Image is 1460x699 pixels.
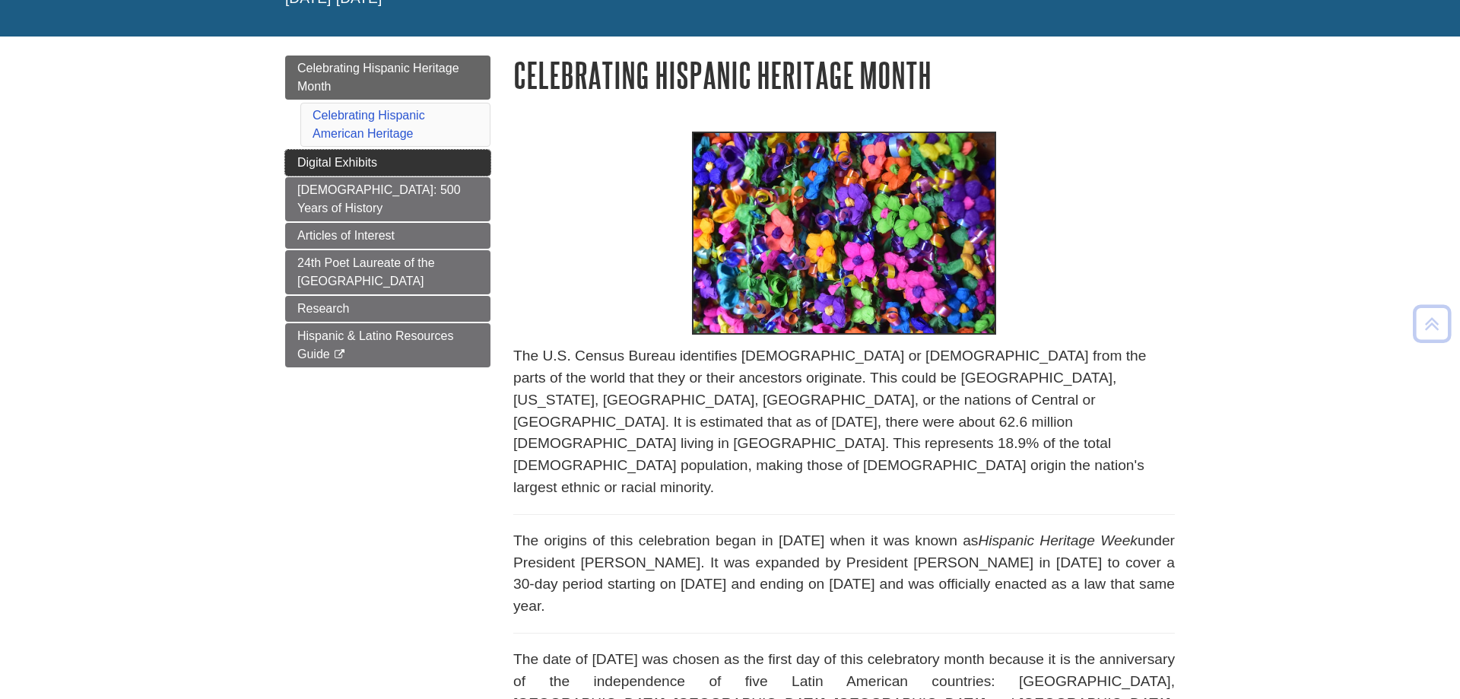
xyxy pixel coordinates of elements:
[297,183,461,214] span: [DEMOGRAPHIC_DATA]: 500 Years of History
[297,229,395,242] span: Articles of Interest
[297,302,349,315] span: Research
[285,250,490,294] a: 24th Poet Laureate of the [GEOGRAPHIC_DATA]
[513,530,1175,618] p: The origins of this celebration began in [DATE] when it was known as under President [PERSON_NAME...
[692,132,996,335] img: yellow blue red flower petals
[297,256,435,288] span: 24th Poet Laureate of the [GEOGRAPHIC_DATA]
[297,62,459,93] span: Celebrating Hispanic Heritage Month
[513,56,1175,94] h1: Celebrating Hispanic Heritage Month
[1408,313,1456,334] a: Back to Top
[285,323,490,367] a: Hispanic & Latino Resources Guide
[285,296,490,322] a: Research
[513,345,1175,499] p: The U.S. Census Bureau identifies [DEMOGRAPHIC_DATA] or [DEMOGRAPHIC_DATA] from the parts of the ...
[297,329,453,361] span: Hispanic & Latino Resources Guide
[333,350,346,360] i: This link opens in a new window
[285,150,490,176] a: Digital Exhibits
[285,177,490,221] a: [DEMOGRAPHIC_DATA]: 500 Years of History
[297,156,377,169] span: Digital Exhibits
[313,109,425,140] a: Celebrating Hispanic American Heritage
[285,56,490,100] a: Celebrating Hispanic Heritage Month
[285,56,490,367] div: Guide Page Menu
[285,223,490,249] a: Articles of Interest
[978,532,1138,548] em: Hispanic Heritage Week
